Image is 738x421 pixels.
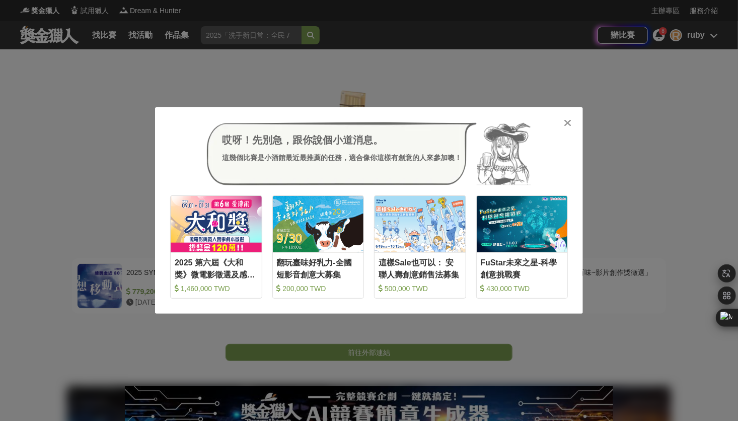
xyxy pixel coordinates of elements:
[222,132,462,148] div: 哎呀！先別急，跟你說個小道消息。
[277,284,360,294] div: 200,000 TWD
[222,153,462,163] div: 這幾個比賽是小酒館最近最推薦的任務，適合像你這樣有創意的人來參加噢！
[481,284,564,294] div: 430,000 TWD
[175,284,258,294] div: 1,460,000 TWD
[379,284,462,294] div: 500,000 TWD
[379,257,462,279] div: 這樣Sale也可以： 安聯人壽創意銷售法募集
[277,257,360,279] div: 翻玩臺味好乳力-全國短影音創意大募集
[374,195,466,299] a: Cover Image這樣Sale也可以： 安聯人壽創意銷售法募集 500,000 TWD
[170,195,262,299] a: Cover Image2025 第六屆《大和獎》微電影徵選及感人實事分享 1,460,000 TWD
[481,257,564,279] div: FuStar未來之星-科學創意挑戰賽
[171,196,262,252] img: Cover Image
[273,196,364,252] img: Cover Image
[477,196,568,252] img: Cover Image
[477,122,531,186] img: Avatar
[476,195,568,299] a: Cover ImageFuStar未來之星-科學創意挑戰賽 430,000 TWD
[375,196,466,252] img: Cover Image
[175,257,258,279] div: 2025 第六屆《大和獎》微電影徵選及感人實事分享
[272,195,364,299] a: Cover Image翻玩臺味好乳力-全國短影音創意大募集 200,000 TWD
